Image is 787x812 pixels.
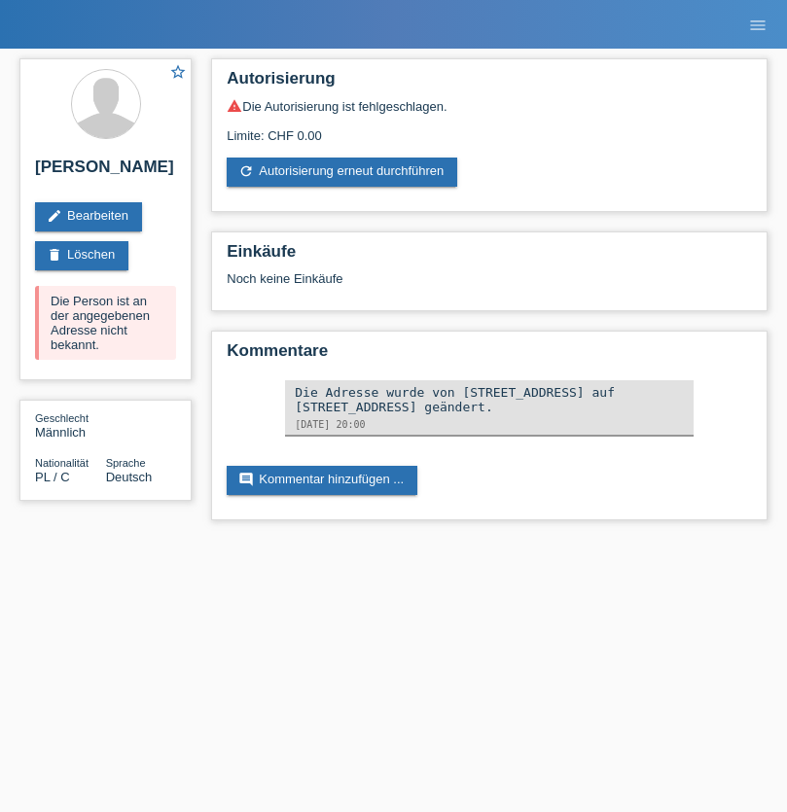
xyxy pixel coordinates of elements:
a: commentKommentar hinzufügen ... [227,466,417,495]
i: delete [47,247,62,263]
a: star_border [169,63,187,84]
i: refresh [238,163,254,179]
div: Die Autorisierung ist fehlgeschlagen. [227,98,752,114]
i: edit [47,208,62,224]
i: warning [227,98,242,114]
span: Geschlecht [35,412,89,424]
span: Nationalität [35,457,89,469]
a: editBearbeiten [35,202,142,231]
span: Polen / C / 11.03.2021 [35,470,70,484]
div: Männlich [35,410,106,440]
i: star_border [169,63,187,81]
span: Deutsch [106,470,153,484]
div: Noch keine Einkäufe [227,271,752,300]
i: menu [748,16,768,35]
div: Die Person ist an der angegebenen Adresse nicht bekannt. [35,286,176,360]
div: [DATE] 20:00 [295,419,684,430]
a: menu [738,18,777,30]
i: comment [238,472,254,487]
a: refreshAutorisierung erneut durchführen [227,158,457,187]
h2: [PERSON_NAME] [35,158,176,187]
h2: Einkäufe [227,242,752,271]
a: deleteLöschen [35,241,128,270]
h2: Kommentare [227,341,752,371]
div: Die Adresse wurde von [STREET_ADDRESS] auf [STREET_ADDRESS] geändert. [295,385,684,414]
span: Sprache [106,457,146,469]
h2: Autorisierung [227,69,752,98]
div: Limite: CHF 0.00 [227,114,752,143]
